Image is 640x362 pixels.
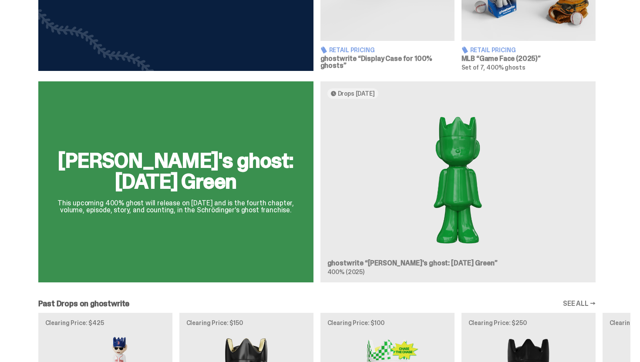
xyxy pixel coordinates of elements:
p: Clearing Price: $100 [327,320,448,326]
span: Retail Pricing [470,47,516,53]
span: Retail Pricing [329,47,375,53]
span: 400% (2025) [327,268,364,276]
img: Schrödinger's ghost: Sunday Green [327,106,589,253]
h2: [PERSON_NAME]'s ghost: [DATE] Green [49,150,303,192]
p: This upcoming 400% ghost will release on [DATE] and is the fourth chapter, volume, episode, story... [49,200,303,214]
p: Clearing Price: $425 [45,320,165,326]
h3: MLB “Game Face (2025)” [461,55,596,62]
h2: Past Drops on ghostwrite [38,300,130,308]
span: Drops [DATE] [338,90,375,97]
p: Clearing Price: $150 [186,320,307,326]
h3: ghostwrite “[PERSON_NAME]'s ghost: [DATE] Green” [327,260,589,267]
p: Clearing Price: $250 [468,320,589,326]
h3: ghostwrite “Display Case for 100% ghosts” [320,55,455,69]
a: SEE ALL → [563,300,596,307]
span: Set of 7, 400% ghosts [461,64,525,71]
